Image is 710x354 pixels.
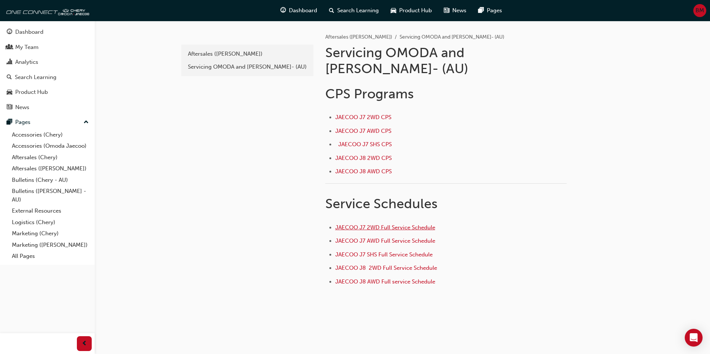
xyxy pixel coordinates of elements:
div: Product Hub [15,88,48,96]
a: Analytics [3,55,92,69]
a: Accessories (Chery) [9,129,92,141]
a: JAECOO J7 2WD CPS [335,114,393,121]
span: prev-icon [82,339,87,348]
a: JAECOO J8 2WD Full Service Schedule [335,265,437,271]
img: oneconnect [4,3,89,18]
a: JAECOO J7 SHS Full Service Schedule [335,251,434,258]
span: guage-icon [7,29,12,36]
div: Search Learning [15,73,56,82]
a: JAECOO J7 2WD Full Service Schedule [335,224,435,231]
div: Pages [15,118,30,127]
a: news-iconNews [438,3,472,18]
span: news-icon [7,104,12,111]
div: Analytics [15,58,38,66]
span: car-icon [7,89,12,96]
a: search-iconSearch Learning [323,3,385,18]
div: Open Intercom Messenger [685,329,703,347]
a: car-iconProduct Hub [385,3,438,18]
h1: Servicing OMODA and [PERSON_NAME]- (AU) [325,45,569,77]
a: JAECOO J7 AWD Full Service Schedule [335,237,437,244]
span: guage-icon [280,6,286,15]
a: Logistics (Chery) [9,217,92,228]
a: pages-iconPages [472,3,508,18]
li: Servicing OMODA and [PERSON_NAME]- (AU) [400,33,504,42]
div: Servicing OMODA and [PERSON_NAME]- (AU) [188,63,307,71]
a: JAECOO J7 SHS CPS [338,141,393,148]
div: My Team [15,43,39,52]
a: JAECOO J8 2WD CPS [335,155,392,161]
span: people-icon [7,44,12,51]
a: All Pages [9,250,92,262]
span: News [452,6,466,15]
a: News [3,101,92,114]
a: Bulletins (Chery - AU) [9,174,92,186]
span: Search Learning [337,6,379,15]
span: Product Hub [399,6,432,15]
span: Dashboard [289,6,317,15]
span: pages-icon [478,6,484,15]
span: car-icon [391,6,396,15]
span: CPS Programs [325,86,414,102]
button: BM [693,4,706,17]
span: up-icon [84,118,89,127]
button: DashboardMy TeamAnalyticsSearch LearningProduct HubNews [3,24,92,115]
span: pages-icon [7,119,12,126]
a: Dashboard [3,25,92,39]
a: Aftersales ([PERSON_NAME]) [325,34,392,40]
button: Pages [3,115,92,129]
a: Product Hub [3,85,92,99]
a: My Team [3,40,92,54]
span: chart-icon [7,59,12,66]
span: Pages [487,6,502,15]
div: Dashboard [15,28,43,36]
span: search-icon [329,6,334,15]
a: Marketing ([PERSON_NAME]) [9,239,92,251]
a: JAECOO J8 AWD Full service Schedule [335,278,435,285]
span: Service Schedules [325,196,437,212]
a: Bulletins ([PERSON_NAME] - AU) [9,186,92,205]
div: Aftersales ([PERSON_NAME]) [188,50,307,58]
a: Aftersales ([PERSON_NAME]) [9,163,92,174]
a: Aftersales ([PERSON_NAME]) [184,47,310,60]
a: guage-iconDashboard [274,3,323,18]
span: search-icon [7,74,12,81]
a: External Resources [9,205,92,217]
span: BM [696,6,704,15]
a: Search Learning [3,71,92,84]
div: News [15,103,29,112]
a: JAECOO J8 AWD CPS [335,168,392,175]
a: Accessories (Omoda Jaecoo) [9,140,92,152]
a: Servicing OMODA and [PERSON_NAME]- (AU) [184,60,310,73]
a: JAECOO J7 AWD CPS [335,128,393,134]
span: news-icon [444,6,449,15]
a: Marketing (Chery) [9,228,92,239]
a: Aftersales (Chery) [9,152,92,163]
